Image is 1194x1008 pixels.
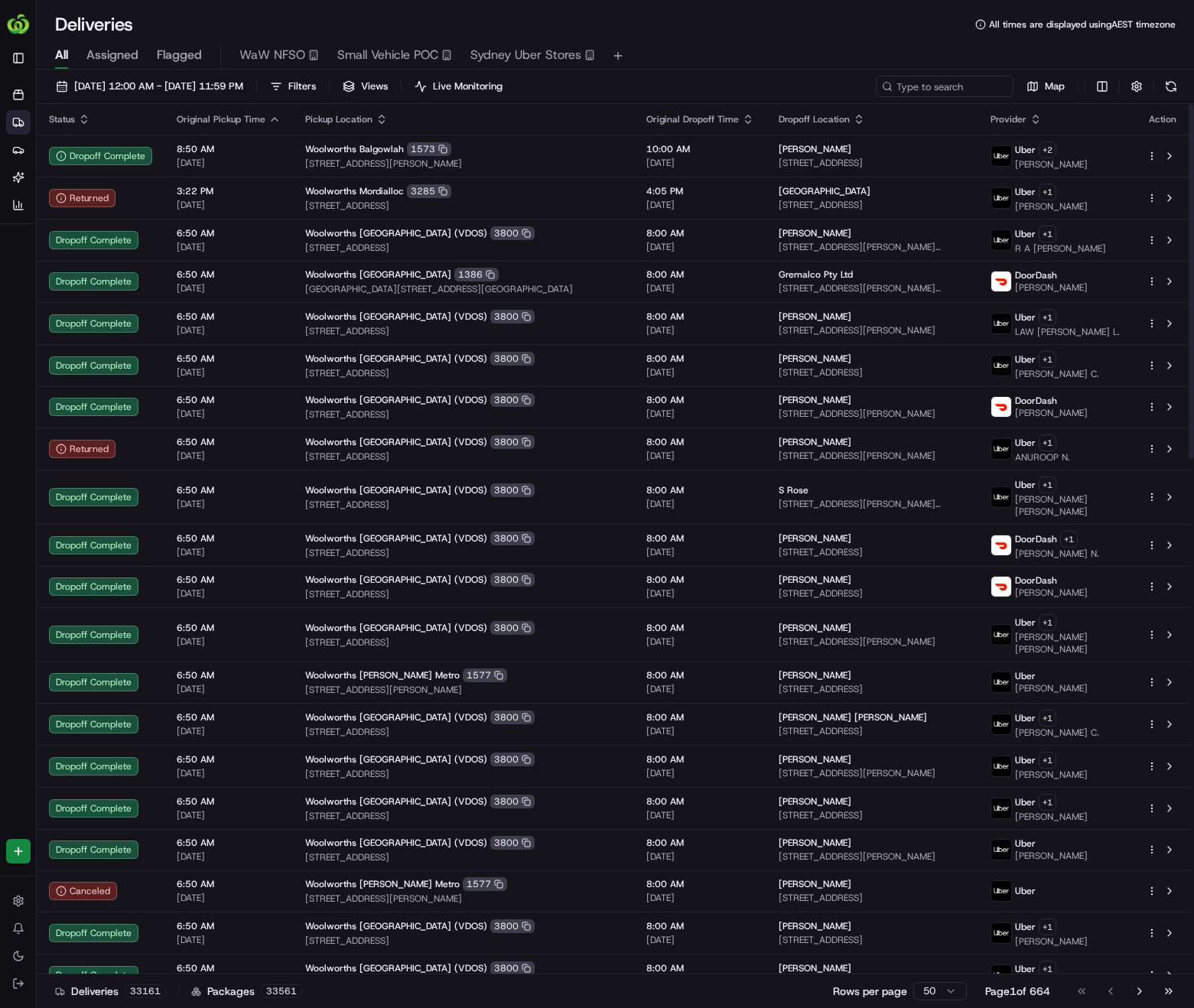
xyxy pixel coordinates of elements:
span: R A [PERSON_NAME] [1015,242,1106,255]
span: WaW NFSO [239,46,305,64]
span: DoorDash [1015,574,1057,587]
span: [STREET_ADDRESS] [779,809,966,821]
img: uber-new-logo.jpeg [991,672,1011,692]
span: 6:50 AM [177,574,281,586]
span: [GEOGRAPHIC_DATA][STREET_ADDRESS][GEOGRAPHIC_DATA] [305,283,622,295]
span: [PERSON_NAME] [1015,682,1088,694]
span: Uber [1015,311,1036,324]
span: All times are displayed using AEST timezone [989,18,1176,31]
span: DoorDash [1015,395,1057,407]
span: Gremalco Pty Ltd [779,268,853,281]
span: [STREET_ADDRESS][PERSON_NAME] [305,158,622,170]
button: +1 [1039,309,1056,326]
span: 8:00 AM [646,837,754,849]
button: Live Monitoring [408,76,509,97]
span: Uber [1015,712,1036,724]
span: 6:50 AM [177,311,281,323]
div: 3800 [490,753,535,766]
span: Woolworths [GEOGRAPHIC_DATA] (VDOS) [305,353,487,365]
div: 3800 [490,710,535,724]
button: +1 [1039,961,1056,977]
button: [DATE] 12:00 AM - [DATE] 11:59 PM [49,76,250,97]
span: [DATE] [177,725,281,737]
span: Assigned [86,46,138,64]
h1: Deliveries [55,12,133,37]
div: 3800 [490,483,535,497]
div: 33561 [261,984,302,998]
span: LAW [PERSON_NAME] L. [1015,326,1120,338]
span: [DATE] [177,408,281,420]
span: [GEOGRAPHIC_DATA] [779,185,870,197]
div: 3800 [490,352,535,366]
img: uber-new-logo.jpeg [991,625,1011,645]
span: [PERSON_NAME] [779,878,851,890]
img: uber-new-logo.jpeg [991,840,1011,860]
span: 8:00 AM [646,753,754,766]
span: [DATE] [646,157,754,169]
button: +1 [1039,794,1056,811]
input: Type to search [876,76,1013,97]
span: [STREET_ADDRESS] [779,934,966,946]
span: [STREET_ADDRESS] [779,199,966,211]
div: 33161 [125,984,166,998]
span: [DATE] [646,282,754,294]
span: 6:50 AM [177,795,281,808]
img: uber-new-logo.jpeg [991,487,1011,507]
span: Small Vehicle POC [337,46,438,64]
span: 6:50 AM [177,394,281,406]
div: 1577 [463,668,507,682]
span: [DATE] [177,636,281,648]
div: Dropoff Complete [49,147,152,165]
span: 6:50 AM [177,962,281,974]
span: Flagged [157,46,202,64]
img: uber-new-logo.jpeg [991,230,1011,250]
span: [PERSON_NAME] [779,622,851,634]
span: [DATE] [646,892,754,904]
div: Returned [49,440,115,458]
span: [PERSON_NAME] [1015,850,1088,862]
span: 6:50 AM [177,622,281,634]
img: HomeRun [6,12,31,37]
span: [DATE] [646,324,754,337]
button: +1 [1039,752,1056,769]
span: [PERSON_NAME] [779,532,851,545]
span: Live Monitoring [433,80,503,93]
span: Woolworths [GEOGRAPHIC_DATA] (VDOS) [305,532,487,545]
span: Uber [1015,796,1036,808]
span: [DATE] [177,767,281,779]
span: [DATE] [177,498,281,510]
span: Dropoff Location [779,113,850,125]
img: uber-new-logo.jpeg [991,356,1011,376]
span: 8:00 AM [646,394,754,406]
span: [DATE] [646,546,754,558]
span: 6:50 AM [177,753,281,766]
button: +1 [1039,710,1056,727]
span: [DATE] [646,450,754,462]
div: 3800 [490,961,535,975]
span: [STREET_ADDRESS] [779,683,966,695]
div: Canceled [49,882,117,900]
span: 10:00 AM [646,143,754,155]
span: Woolworths [PERSON_NAME] Metro [305,878,460,890]
span: 3:22 PM [177,185,281,197]
button: Refresh [1160,76,1182,97]
span: [STREET_ADDRESS] [779,587,966,600]
span: [STREET_ADDRESS][PERSON_NAME] [779,408,966,420]
span: 8:00 AM [646,227,754,239]
span: [DATE] [646,587,754,600]
span: 6:50 AM [177,532,281,545]
button: +1 [1060,531,1078,548]
span: Woolworths [GEOGRAPHIC_DATA] (VDOS) [305,436,487,448]
span: [PERSON_NAME] N. [1015,548,1099,560]
span: 8:00 AM [646,795,754,808]
span: [PERSON_NAME] [1015,200,1088,213]
span: Uber [1015,837,1036,850]
span: [STREET_ADDRESS] [305,547,622,559]
span: Uber [1015,670,1036,682]
button: Filters [263,76,323,97]
span: [DATE] [646,850,754,863]
span: [DATE] [177,450,281,462]
button: +1 [1039,614,1056,631]
span: [PERSON_NAME] [779,436,851,448]
span: [DATE] [646,636,754,648]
